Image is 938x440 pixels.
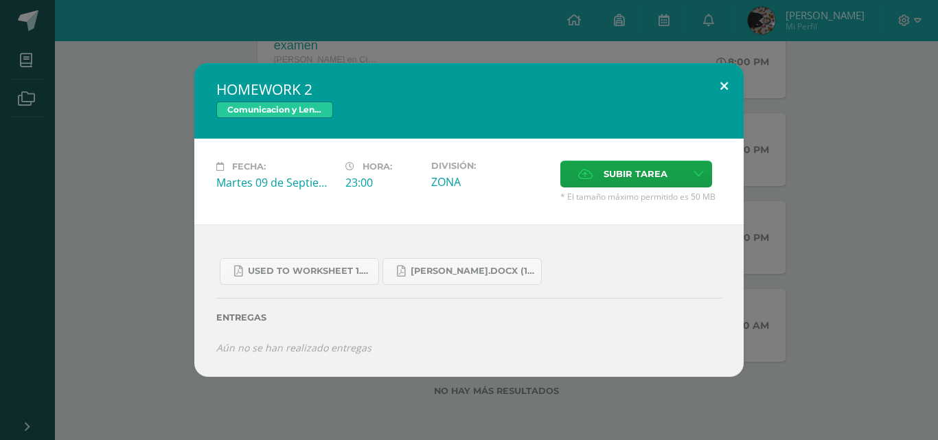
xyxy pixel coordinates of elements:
a: [PERSON_NAME].docx (1).pdf [382,258,542,285]
label: Entregas [216,312,722,323]
i: Aún no se han realizado entregas [216,341,371,354]
div: ZONA [431,174,549,189]
button: Close (Esc) [705,63,744,110]
div: Martes 09 de Septiembre [216,175,334,190]
label: División: [431,161,549,171]
span: Hora: [363,161,392,172]
span: Comunicacion y Lenguaje L3 [216,102,333,118]
span: Fecha: [232,161,266,172]
h2: HOMEWORK 2 [216,80,722,99]
span: [PERSON_NAME].docx (1).pdf [411,266,534,277]
span: Used to Worksheet 1.pdf [248,266,371,277]
a: Used to Worksheet 1.pdf [220,258,379,285]
span: Subir tarea [604,161,667,187]
span: * El tamaño máximo permitido es 50 MB [560,191,722,202]
div: 23:00 [345,175,420,190]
